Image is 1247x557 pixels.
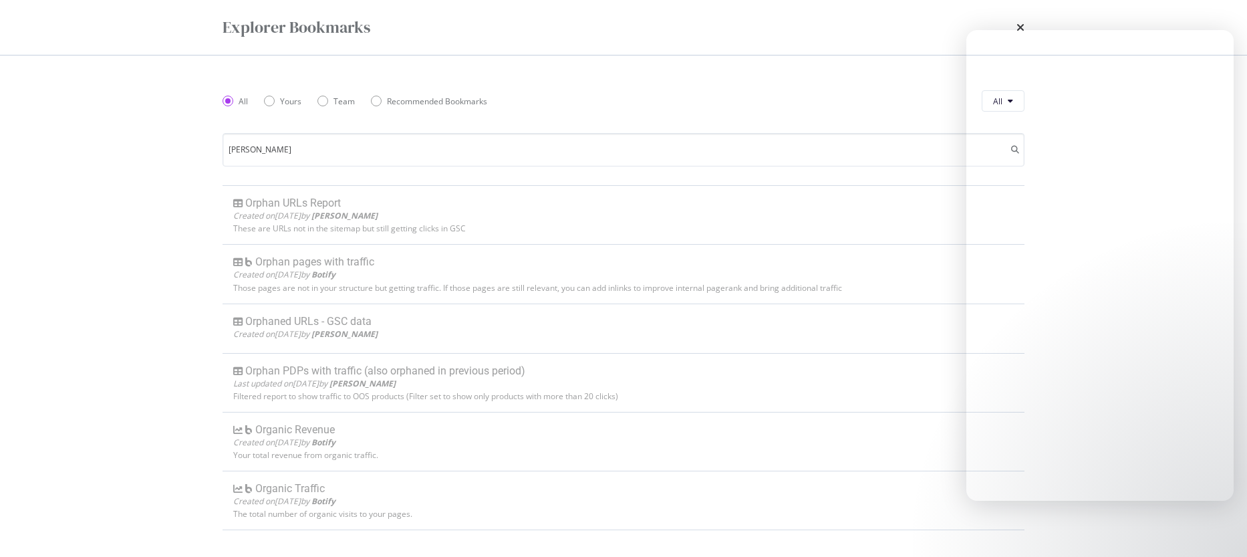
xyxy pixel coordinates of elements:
div: Orphan URLs Report [245,197,341,210]
div: Yours [280,96,301,107]
b: [PERSON_NAME] [329,378,396,389]
iframe: Intercom live chat [1202,512,1234,544]
b: Botify [311,495,335,507]
span: Created on [DATE] by [233,495,335,507]
b: Botify [311,437,335,448]
span: Last updated on [DATE] by [233,378,396,389]
div: Orphaned URLs - GSC data [245,315,372,328]
b: [PERSON_NAME] [311,328,378,340]
span: Created on [DATE] by [233,328,378,340]
b: [PERSON_NAME] [311,210,378,221]
div: times [1016,16,1024,39]
div: All [239,96,248,107]
div: Recommended Bookmarks [387,96,487,107]
div: Organic Traffic [255,482,325,495]
span: Created on [DATE] by [233,437,335,448]
input: Search [223,133,1024,166]
div: Filtered report to show traffic to OOS products (Filter set to show only products with more than ... [233,392,1014,401]
div: Your total revenue from organic traffic. [233,451,1014,460]
iframe: Intercom live chat [966,30,1234,501]
div: Orphan PDPs with traffic (also orphaned in previous period) [245,364,525,378]
div: Those pages are not in your structure but getting traffic. If those pages are still relevant, you... [233,284,1014,293]
div: Yours [264,96,301,107]
div: Explorer Bookmarks [223,16,370,39]
div: Organic Revenue [255,423,335,437]
span: Created on [DATE] by [233,210,378,221]
span: Created on [DATE] by [233,269,335,280]
div: All [223,96,248,107]
div: Team [317,96,355,107]
b: Botify [311,269,335,280]
div: Recommended Bookmarks [371,96,487,107]
div: Team [333,96,355,107]
div: Orphan pages with traffic [255,255,374,269]
div: These are URLs not in the sitemap but still getting clicks in GSC [233,224,1014,233]
div: The total number of organic visits to your pages. [233,510,1014,519]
